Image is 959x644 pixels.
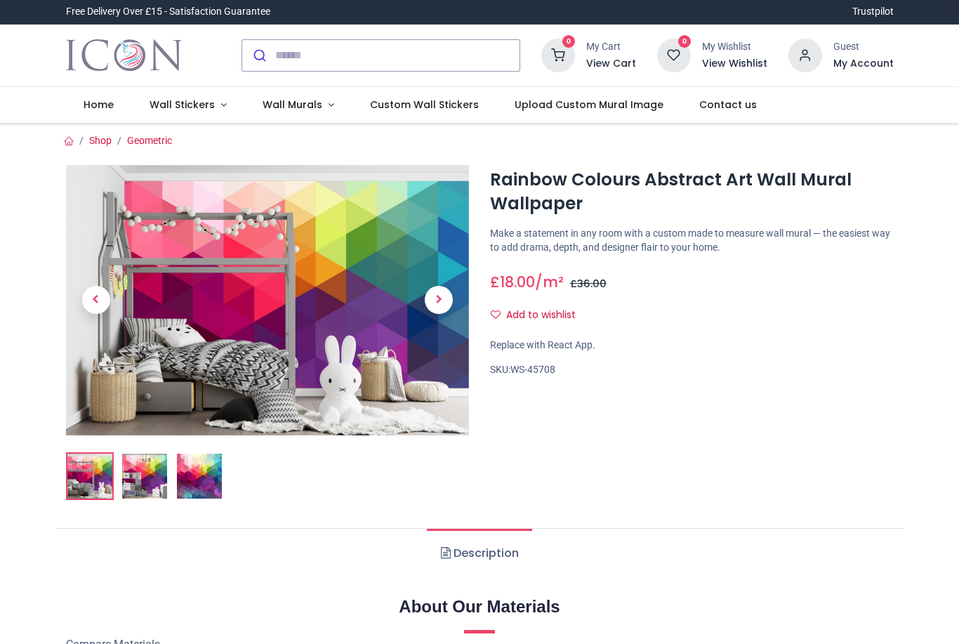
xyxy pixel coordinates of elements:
[490,303,588,327] button: Add to wishlistAdd to wishlist
[490,339,894,353] div: Replace with React App.
[515,98,663,112] span: Upload Custom Mural Image
[89,135,112,146] a: Shop
[702,57,767,71] a: View Wishlist
[541,48,575,60] a: 0
[177,454,222,499] img: WS-45708-03
[67,454,112,499] img: Rainbow Colours Abstract Art Wall Mural Wallpaper
[490,168,894,216] h1: Rainbow Colours Abstract Art Wall Mural Wallpaper
[570,277,607,291] span: £
[657,48,691,60] a: 0
[132,87,245,124] a: Wall Stickers
[490,272,535,292] span: £
[833,57,894,71] a: My Account
[535,272,564,292] span: /m²
[699,98,757,112] span: Contact us
[409,206,469,395] a: Next
[370,98,479,112] span: Custom Wall Stickers
[84,98,114,112] span: Home
[66,206,126,395] a: Previous
[833,40,894,54] div: Guest
[490,363,894,377] div: SKU:
[242,40,275,71] button: Submit
[122,454,167,499] img: WS-45708-02
[127,135,172,146] a: Geometric
[852,5,894,19] a: Trustpilot
[586,57,636,71] a: View Cart
[510,364,555,375] span: WS-45708
[66,165,470,435] img: Rainbow Colours Abstract Art Wall Mural Wallpaper
[702,40,767,54] div: My Wishlist
[500,272,535,292] span: 18.00
[427,529,531,578] a: Description
[150,98,215,112] span: Wall Stickers
[82,286,110,314] span: Previous
[562,35,576,48] sup: 0
[586,40,636,54] div: My Cart
[244,87,352,124] a: Wall Murals
[678,35,692,48] sup: 0
[577,277,607,291] span: 36.00
[490,227,894,254] p: Make a statement in any room with a custom made to measure wall mural — the easiest way to add dr...
[66,5,270,19] div: Free Delivery Over £15 - Satisfaction Guarantee
[66,595,894,619] h2: About Our Materials
[491,310,501,320] i: Add to wishlist
[66,36,182,75] a: Logo of Icon Wall Stickers
[263,98,322,112] span: Wall Murals
[425,286,453,314] span: Next
[66,36,182,75] img: Icon Wall Stickers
